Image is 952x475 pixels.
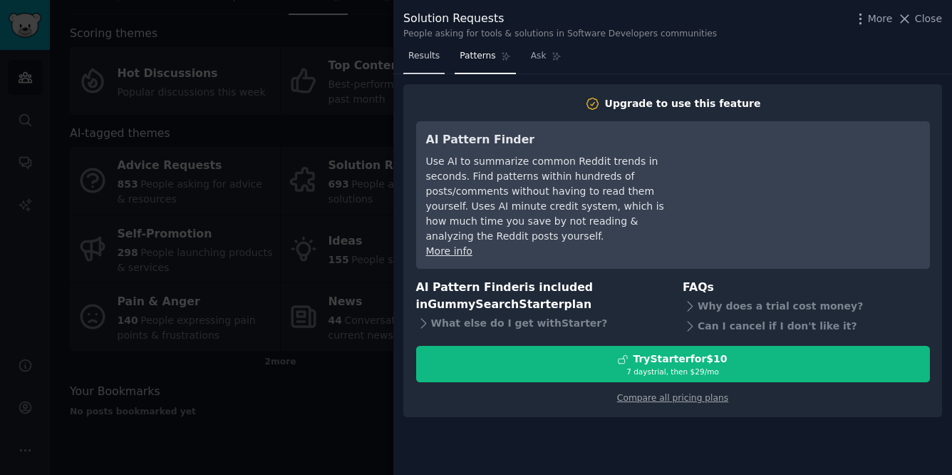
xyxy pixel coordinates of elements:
span: More [868,11,893,26]
a: Patterns [455,45,515,74]
span: Ask [531,50,547,63]
div: 7 days trial, then $ 29 /mo [417,367,929,377]
a: Ask [526,45,566,74]
h3: AI Pattern Finder [426,131,686,149]
button: TryStarterfor$107 daystrial, then $29/mo [416,346,930,382]
div: Solution Requests [403,10,717,28]
a: Compare all pricing plans [617,393,728,403]
span: Results [408,50,440,63]
button: More [853,11,893,26]
h3: AI Pattern Finder is included in plan [416,279,663,314]
div: Upgrade to use this feature [605,96,761,111]
h3: FAQs [683,279,930,297]
div: People asking for tools & solutions in Software Developers communities [403,28,717,41]
span: Close [915,11,942,26]
a: Results [403,45,445,74]
div: Use AI to summarize common Reddit trends in seconds. Find patterns within hundreds of posts/comme... [426,154,686,244]
div: Can I cancel if I don't like it? [683,316,930,336]
button: Close [897,11,942,26]
span: GummySearch Starter [428,297,564,311]
div: What else do I get with Starter ? [416,314,663,334]
iframe: YouTube video player [706,131,920,238]
a: More info [426,245,472,257]
div: Try Starter for $10 [633,352,727,367]
span: Patterns [460,50,495,63]
div: Why does a trial cost money? [683,296,930,316]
